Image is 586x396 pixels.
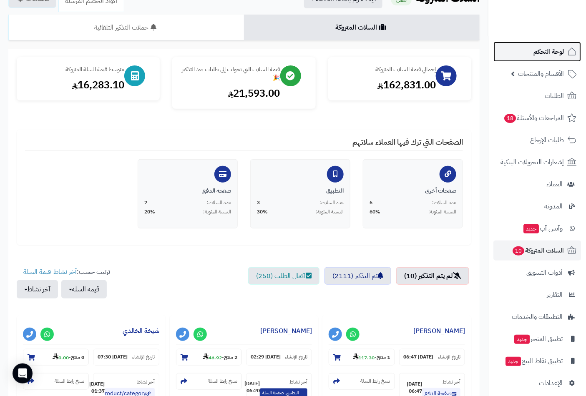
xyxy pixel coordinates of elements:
span: المراجعات والأسئلة [503,112,564,124]
span: أدوات التسويق [526,267,563,278]
span: وآتس آب [523,223,563,234]
a: أدوات التسويق [493,263,581,283]
a: [PERSON_NAME] [260,326,312,336]
section: نسخ رابط السلة [329,373,395,390]
span: الأقسام والمنتجات [518,68,564,80]
section: 1 منتج-117.30 [329,349,395,366]
a: الطلبات [493,86,581,106]
strong: [DATE] 06:20 [244,380,260,394]
div: قيمة السلات التي تحولت إلى طلبات بعد التذكير 🎉 [181,65,280,82]
small: نسخ رابط السلة [208,378,237,385]
strong: [DATE] 02:29 [251,353,281,361]
div: إجمالي قيمة السلات المتروكة [337,65,436,74]
section: نسخ رابط السلة [23,373,89,390]
a: المراجعات والأسئلة18 [493,108,581,128]
span: جديد [514,335,530,344]
span: 2 [144,199,147,206]
a: طلبات الإرجاع [493,130,581,150]
button: قيمة السلة [61,280,107,298]
strong: [DATE] 06:47 [404,353,434,361]
span: عدد السلات: [319,199,344,206]
small: - [53,353,84,361]
a: التقارير [493,285,581,305]
a: تم التذكير (2111) [324,267,391,285]
span: الإعدادات [539,377,563,389]
a: لم يتم التذكير (10) [396,267,469,285]
small: آخر نشاط [289,378,307,386]
div: صفحات أخرى [370,187,456,195]
a: التطبيقات والخدمات [493,307,581,327]
a: شيخة الخالدي [123,326,159,336]
a: العملاء [493,174,581,194]
a: حملات التذكير التلقائية [8,15,244,40]
div: 162,831.00 [337,78,436,92]
a: تطبيق المتجرجديد [493,329,581,349]
span: السلات المتروكة [512,245,564,256]
div: Open Intercom Messenger [13,363,33,383]
span: النسبة المئوية: [203,208,231,216]
span: 18 [504,114,516,123]
strong: 0 منتج [71,354,84,361]
span: التطبيقات والخدمات [512,311,563,323]
div: متوسط قيمة السلة المتروكة [25,65,124,74]
strong: 117.30 [353,354,375,361]
strong: 0.00 [53,354,69,361]
strong: [DATE] 01:37 [89,381,105,395]
span: عدد السلات: [432,199,456,206]
a: وآتس آبجديد [493,218,581,238]
span: جديد [523,224,539,233]
span: 6 [370,199,372,206]
span: 30% [257,208,268,216]
strong: 2 منتج [224,354,237,361]
div: 16,283.10 [25,78,124,92]
span: تطبيق المتجر [513,333,563,345]
span: العملاء [546,178,563,190]
button: آخر نشاط [17,280,58,298]
a: المدونة [493,196,581,216]
a: إشعارات التحويلات البنكية [493,152,581,172]
strong: 46.92 [203,354,222,361]
small: تاريخ الإنشاء [132,353,155,361]
span: إشعارات التحويلات البنكية [500,156,564,168]
span: النسبة المئوية: [316,208,344,216]
small: تاريخ الإنشاء [438,353,460,361]
a: تطبيق نقاط البيعجديد [493,351,581,371]
small: آخر نشاط [443,378,460,386]
strong: [DATE] 07:30 [98,353,128,361]
small: - [203,353,237,361]
span: 20% [144,208,155,216]
div: 21,593.00 [181,86,280,100]
a: الإعدادات [493,373,581,393]
div: صفحة الدفع [144,187,231,195]
span: الطلبات [545,90,564,102]
small: تاريخ الإنشاء [285,353,307,361]
span: لوحة التحكم [533,46,564,58]
span: التقارير [547,289,563,301]
span: 10 [513,246,524,256]
div: التطبيق [257,187,344,195]
span: المدونة [544,201,563,212]
a: آخر نشاط [53,267,77,277]
small: آخر نشاط [137,378,155,386]
small: - [353,353,390,361]
small: نسخ رابط السلة [55,378,84,385]
a: لوحة التحكم [493,42,581,62]
a: السلات المتروكة10 [493,241,581,261]
small: نسخ رابط السلة [361,378,390,385]
span: جديد [506,357,521,366]
span: تطبيق نقاط البيع [505,355,563,367]
strong: [DATE] 06:47 [404,381,422,395]
section: 2 منتج-46.92 [176,349,242,366]
a: قيمة السلة [23,267,51,277]
span: 60% [370,208,380,216]
a: اكمال الطلب (250) [248,267,319,285]
span: طلبات الإرجاع [530,134,564,146]
h4: الصفحات التي ترك فيها العملاء سلاتهم [25,138,463,151]
a: السلات المتروكة [244,15,480,40]
a: [PERSON_NAME] [413,326,465,336]
section: 0 منتج-0.00 [23,349,89,366]
span: 3 [257,199,260,206]
img: logo-2.png [529,20,578,38]
span: النسبة المئوية: [428,208,456,216]
span: عدد السلات: [207,199,231,206]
